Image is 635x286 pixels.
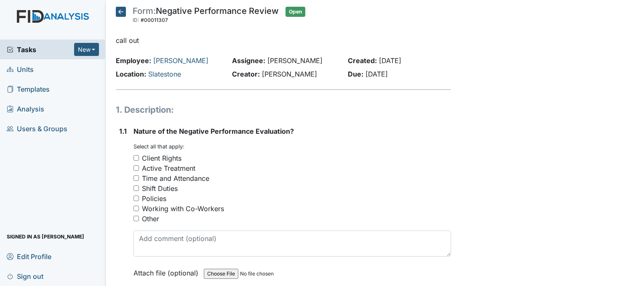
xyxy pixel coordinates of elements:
[366,70,388,78] span: [DATE]
[142,153,181,163] div: Client Rights
[133,185,139,191] input: Shift Duties
[133,6,156,16] span: Form:
[7,230,84,243] span: Signed in as [PERSON_NAME]
[262,70,317,78] span: [PERSON_NAME]
[142,183,178,193] div: Shift Duties
[133,216,139,221] input: Other
[7,63,34,76] span: Units
[119,126,127,136] label: 1.1
[116,35,451,45] p: call out
[133,175,139,181] input: Time and Attendance
[348,70,363,78] strong: Due:
[7,270,43,283] span: Sign out
[116,103,451,116] h1: 1. Description:
[379,56,401,65] span: [DATE]
[7,45,74,55] a: Tasks
[133,143,184,150] small: Select all that apply:
[142,193,166,204] div: Policies
[133,155,139,161] input: Client Rights
[133,127,294,135] span: Nature of the Negative Performance Evaluation?
[142,163,195,173] div: Active Treatment
[142,214,159,224] div: Other
[133,263,202,278] label: Attach file (optional)
[285,7,305,17] span: Open
[7,82,50,95] span: Templates
[133,7,279,25] div: Negative Performance Review
[267,56,323,65] span: [PERSON_NAME]
[116,56,151,65] strong: Employee:
[7,102,44,115] span: Analysis
[74,43,99,56] button: New
[232,70,260,78] strong: Creator:
[153,56,208,65] a: [PERSON_NAME]
[116,70,146,78] strong: Location:
[142,204,224,214] div: Working with Co-Workers
[232,56,265,65] strong: Assignee:
[7,122,67,135] span: Users & Groups
[133,206,139,211] input: Working with Co-Workers
[133,17,139,23] span: ID:
[133,165,139,171] input: Active Treatment
[7,250,51,263] span: Edit Profile
[348,56,377,65] strong: Created:
[148,70,181,78] a: Slatestone
[142,173,209,183] div: Time and Attendance
[133,196,139,201] input: Policies
[141,17,168,23] span: #00011307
